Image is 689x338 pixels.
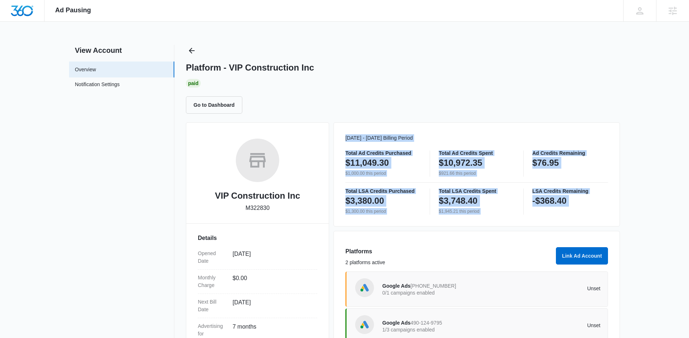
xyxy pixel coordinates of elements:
[492,286,601,291] p: Unset
[233,298,311,313] dd: [DATE]
[345,208,421,215] p: $1,300.00 this period
[198,234,317,242] h3: Details
[345,170,421,177] p: $1,000.00 this period
[345,271,608,307] a: Google AdsGoogle Ads[PHONE_NUMBER]0/1 campaigns enabledUnset
[198,322,227,338] dt: Advertising for
[345,195,384,207] p: $3,380.00
[382,327,492,332] p: 1/3 campaigns enabled
[246,204,270,212] p: M322830
[345,134,608,142] p: [DATE] - [DATE] Billing Period
[186,96,242,114] button: Go to Dashboard
[69,45,174,56] h2: View Account
[439,208,514,215] p: $1,945.21 this period
[75,81,120,90] a: Notification Settings
[345,157,389,169] p: $11,049.30
[439,170,514,177] p: $921.66 this period
[198,294,317,318] div: Next Bill Date[DATE]
[359,282,370,293] img: Google Ads
[55,7,91,14] span: Ad Pausing
[215,189,300,202] h2: VIP Construction Inc
[345,189,421,194] p: Total LSA Credits Purchased
[382,320,411,326] span: Google Ads
[359,319,370,330] img: Google Ads
[492,323,601,328] p: Unset
[198,250,227,265] dt: Opened Date
[198,270,317,294] div: Monthly Charge$0.00
[198,274,227,289] dt: Monthly Charge
[382,290,492,295] p: 0/1 campaigns enabled
[75,66,96,73] a: Overview
[233,250,311,265] dd: [DATE]
[532,195,567,207] p: -$368.40
[198,245,317,270] div: Opened Date[DATE]
[186,62,314,73] h1: Platform - VIP Construction Inc
[186,79,201,88] div: Paid
[186,45,197,56] button: Back
[198,298,227,313] dt: Next Bill Date
[233,322,311,338] dd: 7 months
[411,320,442,326] span: 490-124-9795
[186,102,247,108] a: Go to Dashboard
[345,247,552,256] h3: Platforms
[439,189,514,194] p: Total LSA Credits Spent
[233,274,311,289] dd: $0.00
[439,157,482,169] p: $10,972.35
[439,151,514,156] p: Total Ad Credits Spent
[556,247,608,265] button: Link Ad Account
[345,259,552,266] p: 2 platforms active
[411,283,456,289] span: [PHONE_NUMBER]
[439,195,477,207] p: $3,748.40
[532,189,608,194] p: LSA Credits Remaining
[345,151,421,156] p: Total Ad Credits Purchased
[532,151,608,156] p: Ad Credits Remaining
[532,157,559,169] p: $76.95
[382,283,411,289] span: Google Ads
